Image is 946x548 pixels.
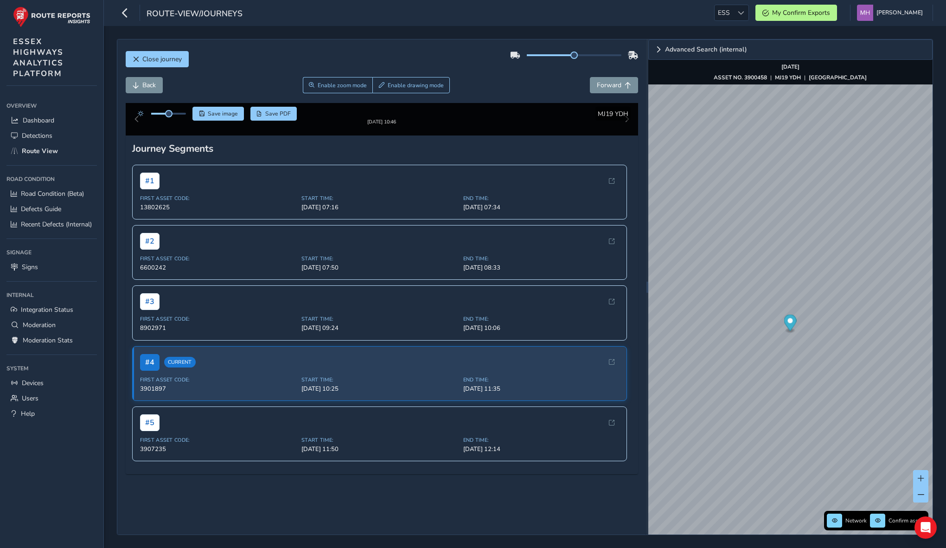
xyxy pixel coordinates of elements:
[301,271,458,279] span: [DATE] 07:50
[318,82,367,89] span: Enable zoom mode
[6,113,97,128] a: Dashboard
[463,452,620,461] span: [DATE] 12:14
[755,5,837,21] button: My Confirm Exports
[6,288,97,302] div: Internal
[784,315,796,334] div: Map marker
[265,110,291,117] span: Save PDF
[6,201,97,217] a: Defects Guide
[140,263,296,270] span: First Asset Code:
[876,5,923,21] span: [PERSON_NAME]
[140,444,296,451] span: First Asset Code:
[781,63,799,71] strong: [DATE]
[6,317,97,333] a: Moderation
[140,271,296,279] span: 6600242
[463,444,620,451] span: End Time:
[301,202,458,209] span: Start Time:
[23,321,56,329] span: Moderation
[857,5,926,21] button: [PERSON_NAME]
[21,189,84,198] span: Road Condition (Beta)
[140,422,160,438] span: # 5
[6,361,97,375] div: System
[6,128,97,143] a: Detections
[147,8,243,21] span: route-view/journeys
[250,107,297,121] button: PDF
[372,77,450,93] button: Draw
[164,364,196,375] span: Current
[140,323,296,330] span: First Asset Code:
[301,444,458,451] span: Start Time:
[6,391,97,406] a: Users
[597,81,621,90] span: Forward
[463,211,620,219] span: [DATE] 07:34
[463,331,620,340] span: [DATE] 10:06
[21,409,35,418] span: Help
[140,202,296,209] span: First Asset Code:
[22,147,58,155] span: Route View
[126,77,163,93] button: Back
[648,39,933,60] a: Expand
[301,331,458,340] span: [DATE] 09:24
[845,517,867,524] span: Network
[6,259,97,275] a: Signs
[665,46,747,53] span: Advanced Search (internal)
[142,55,182,64] span: Close journey
[23,336,73,345] span: Moderation Stats
[142,81,156,90] span: Back
[301,384,458,391] span: Start Time:
[353,117,410,126] img: Thumbnail frame
[6,375,97,391] a: Devices
[301,452,458,461] span: [DATE] 11:50
[140,301,160,317] span: # 3
[772,8,830,17] span: My Confirm Exports
[301,263,458,270] span: Start Time:
[6,143,97,159] a: Route View
[714,74,867,81] div: | |
[303,77,373,93] button: Zoom
[388,82,444,89] span: Enable drawing mode
[301,323,458,330] span: Start Time:
[140,384,296,391] span: First Asset Code:
[301,211,458,219] span: [DATE] 07:16
[775,74,801,81] strong: MJ19 YDH
[140,331,296,340] span: 8902971
[888,517,926,524] span: Confirm assets
[6,217,97,232] a: Recent Defects (Internal)
[463,202,620,209] span: End Time:
[6,99,97,113] div: Overview
[192,107,244,121] button: Save
[13,36,64,79] span: ESSEX HIGHWAYS ANALYTICS PLATFORM
[6,245,97,259] div: Signage
[126,51,189,67] button: Close journey
[857,5,873,21] img: diamond-layout
[463,392,620,400] span: [DATE] 11:35
[6,302,97,317] a: Integration Status
[140,180,160,197] span: # 1
[22,379,44,387] span: Devices
[6,186,97,201] a: Road Condition (Beta)
[715,5,733,20] span: ESS
[714,74,767,81] strong: ASSET NO. 3900458
[21,205,61,213] span: Defects Guide
[6,172,97,186] div: Road Condition
[6,406,97,421] a: Help
[463,384,620,391] span: End Time:
[22,394,38,403] span: Users
[22,263,38,271] span: Signs
[140,452,296,461] span: 3907235
[809,74,867,81] strong: [GEOGRAPHIC_DATA]
[6,333,97,348] a: Moderation Stats
[353,126,410,133] div: [DATE] 10:46
[598,110,628,118] span: MJ19 YDH
[590,77,638,93] button: Forward
[140,211,296,219] span: 13802625
[463,263,620,270] span: End Time:
[23,116,54,125] span: Dashboard
[13,6,90,27] img: rr logo
[914,516,937,539] div: Open Intercom Messenger
[208,110,238,117] span: Save image
[21,220,92,229] span: Recent Defects (Internal)
[463,323,620,330] span: End Time:
[140,361,160,378] span: # 4
[140,240,160,257] span: # 2
[21,305,73,314] span: Integration Status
